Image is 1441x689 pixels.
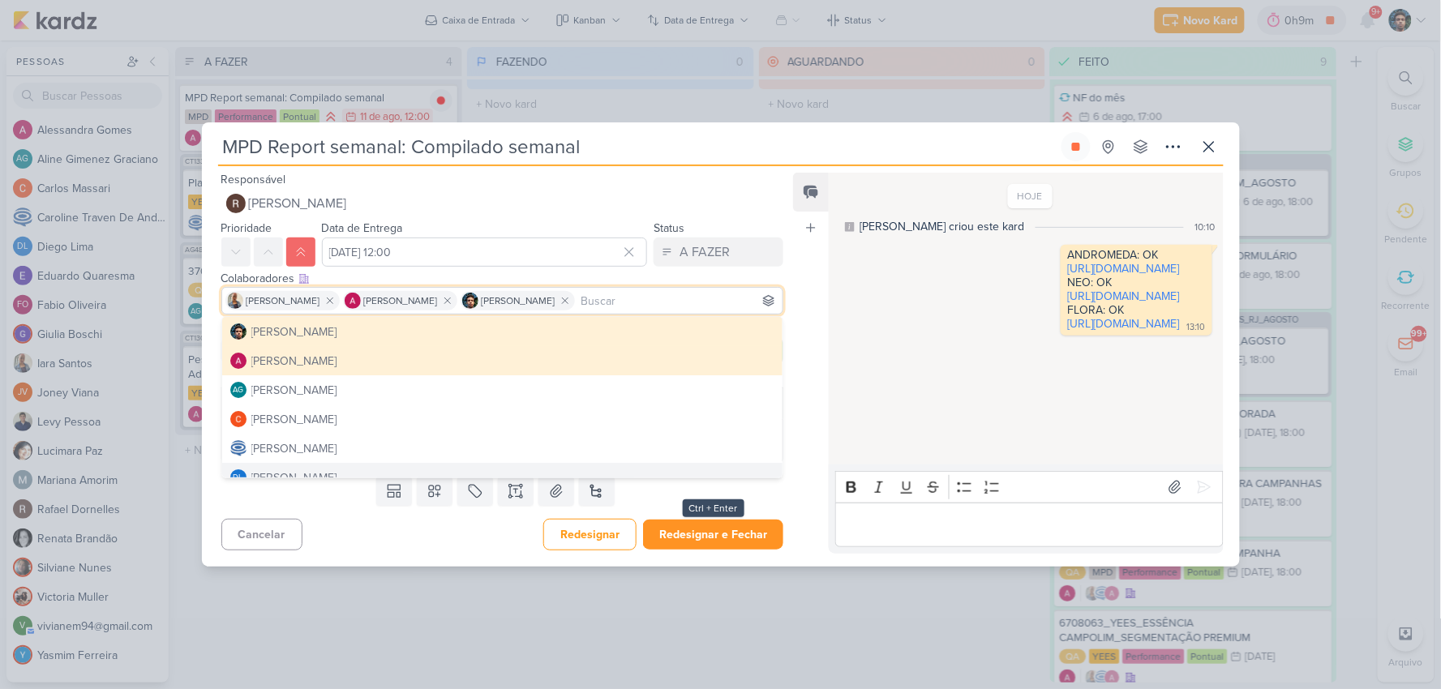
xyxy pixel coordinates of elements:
[251,323,337,340] div: [PERSON_NAME]
[860,218,1024,235] div: [PERSON_NAME] criou este kard
[1070,140,1083,153] div: Parar relógio
[654,221,684,235] label: Status
[251,411,337,428] div: [PERSON_NAME]
[233,387,243,395] p: AG
[680,242,730,262] div: A FAZER
[230,411,247,427] img: Carlos Massari
[222,317,783,346] button: [PERSON_NAME]
[222,375,783,404] button: AG [PERSON_NAME]
[1068,276,1205,289] div: NEO: OK
[222,434,783,463] button: [PERSON_NAME]
[835,503,1223,547] div: Editor editing area: main
[251,382,337,399] div: [PERSON_NAME]
[364,293,438,308] span: [PERSON_NAME]
[482,293,555,308] span: [PERSON_NAME]
[221,173,286,186] label: Responsável
[222,463,783,492] button: DL [PERSON_NAME]
[227,293,243,309] img: Iara Santos
[251,440,337,457] div: [PERSON_NAME]
[247,293,320,308] span: [PERSON_NAME]
[230,440,247,456] img: Caroline Traven De Andrade
[1187,321,1206,334] div: 13:10
[221,519,302,550] button: Cancelar
[234,474,243,482] p: DL
[230,353,247,369] img: Alessandra Gomes
[221,270,784,287] div: Colaboradores
[249,194,347,213] span: [PERSON_NAME]
[230,382,247,398] div: Aline Gimenez Graciano
[1068,289,1180,303] a: [URL][DOMAIN_NAME]
[226,194,246,213] img: Rafael Dornelles
[683,499,744,517] div: Ctrl + Enter
[1195,220,1216,234] div: 10:10
[345,293,361,309] img: Alessandra Gomes
[543,519,637,550] button: Redesignar
[1068,317,1180,331] a: [URL][DOMAIN_NAME]
[643,520,783,550] button: Redesignar e Fechar
[322,221,403,235] label: Data de Entrega
[230,469,247,486] div: Diego Lima
[251,353,337,370] div: [PERSON_NAME]
[221,221,272,235] label: Prioridade
[218,132,1058,161] input: Kard Sem Título
[654,238,783,267] button: A FAZER
[578,291,780,310] input: Buscar
[230,323,247,340] img: Nelito Junior
[251,469,337,486] div: [PERSON_NAME]
[322,238,648,267] input: Select a date
[221,189,784,218] button: [PERSON_NAME]
[1068,248,1205,262] div: ANDROMEDA: OK
[222,346,783,375] button: [PERSON_NAME]
[835,471,1223,503] div: Editor toolbar
[462,293,478,309] img: Nelito Junior
[222,404,783,434] button: [PERSON_NAME]
[1068,303,1205,317] div: FLORA: OK
[1068,262,1180,276] a: [URL][DOMAIN_NAME]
